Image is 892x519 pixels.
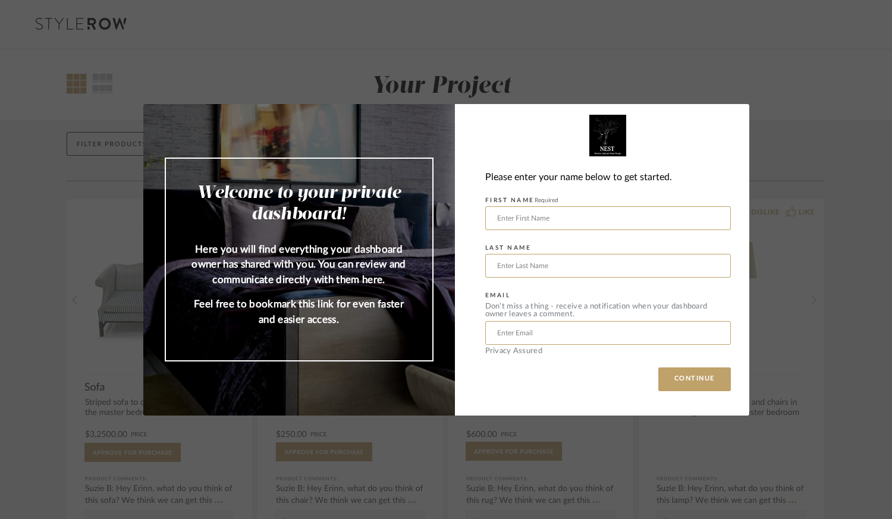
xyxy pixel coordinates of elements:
[535,197,558,203] span: Required
[190,242,409,288] p: Here you will find everything your dashboard owner has shared with you. You can review and commun...
[485,206,731,230] input: Enter First Name
[485,303,731,318] div: Don’t miss a thing - receive a notification when your dashboard owner leaves a comment.
[485,244,532,251] label: LAST NAME
[658,367,731,391] button: CONTINUE
[485,254,731,278] input: Enter Last Name
[485,292,511,299] label: EMAIL
[485,169,731,185] div: Please enter your name below to get started.
[485,197,558,204] label: FIRST NAME
[190,183,409,225] h2: Welcome to your private dashboard!
[190,297,409,327] p: Feel free to bookmark this link for even faster and easier access.
[485,321,731,345] input: Enter Email
[485,347,731,355] div: Privacy Assured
